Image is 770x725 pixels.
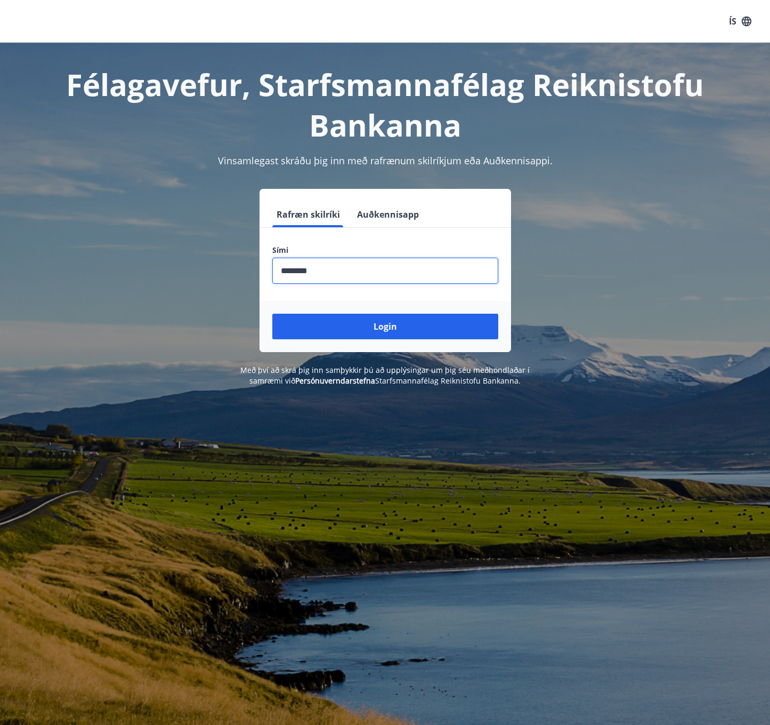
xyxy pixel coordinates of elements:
[272,245,498,256] label: Sími
[272,314,498,339] button: Login
[353,202,423,227] button: Auðkennisapp
[295,376,375,386] a: Persónuverndarstefna
[240,365,530,386] span: Með því að skrá þig inn samþykkir þú að upplýsingar um þig séu meðhöndlaðar í samræmi við Starfsm...
[218,154,553,167] span: Vinsamlegast skráðu þig inn með rafrænum skilríkjum eða Auðkennisappi.
[272,202,344,227] button: Rafræn skilríki
[723,12,757,31] button: ÍS
[14,64,756,145] h1: Félagavefur, Starfsmannafélag Reiknistofu Bankanna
